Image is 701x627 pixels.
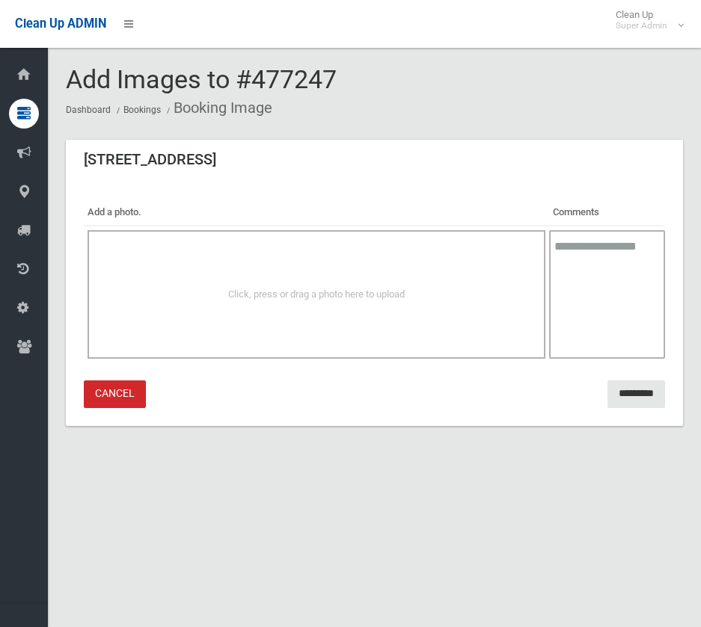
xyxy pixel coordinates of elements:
[228,288,405,300] span: Click, press or drag a photo here to upload
[84,200,549,226] th: Add a photo.
[66,105,111,115] a: Dashboard
[616,20,667,31] small: Super Admin
[163,94,272,122] li: Booking Image
[84,380,146,408] a: Cancel
[66,64,337,94] span: Add Images to #477247
[123,105,161,115] a: Bookings
[608,9,682,31] span: Clean Up
[549,200,665,226] th: Comments
[84,152,216,167] h3: [STREET_ADDRESS]
[15,16,106,31] span: Clean Up ADMIN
